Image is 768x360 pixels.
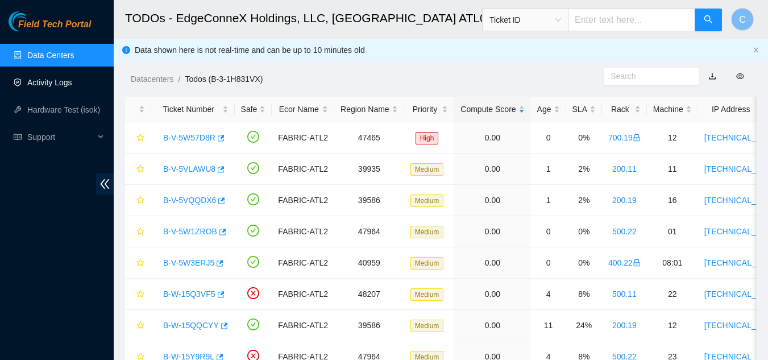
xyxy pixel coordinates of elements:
span: lock [633,134,641,142]
td: 47964 [334,216,404,247]
td: 0% [566,216,602,247]
td: 0 [531,247,566,279]
td: 39586 [334,185,404,216]
a: Todos (B-3-1H831VX) [185,75,263,84]
span: star [136,259,144,268]
td: 47465 [334,122,404,154]
td: FABRIC-ATL2 [272,122,334,154]
td: 0.00 [454,216,530,247]
span: Medium [410,288,444,301]
button: star [131,160,145,178]
span: star [136,134,144,143]
a: B-W-15QQCYY [163,321,219,330]
span: check-circle [247,131,259,143]
button: close [753,47,759,54]
input: Search [611,70,683,82]
td: 08:01 [647,247,698,279]
a: B-V-5W3ERJ5 [163,258,214,267]
td: 11 [531,310,566,341]
span: close [753,47,759,53]
td: 2% [566,185,602,216]
span: Medium [410,257,444,270]
a: B-V-5VLAWU8 [163,164,215,173]
a: Datacenters [131,75,173,84]
span: star [136,290,144,299]
td: 1 [531,185,566,216]
button: star [131,254,145,272]
td: 0.00 [454,247,530,279]
button: star [131,222,145,241]
span: Medium [410,163,444,176]
span: Medium [410,226,444,238]
td: 12 [647,122,698,154]
a: [TECHNICAL_ID] [704,196,766,205]
td: 24% [566,310,602,341]
a: Data Centers [27,51,74,60]
button: download [700,67,725,85]
span: Medium [410,320,444,332]
td: FABRIC-ATL2 [272,216,334,247]
span: check-circle [247,193,259,205]
span: Ticket ID [489,11,561,28]
a: B-V-5W1ZROB [163,227,217,236]
td: 1 [531,154,566,185]
a: B-W-15Q3VF5 [163,289,215,299]
a: download [708,72,716,81]
td: 40959 [334,247,404,279]
a: [TECHNICAL_ID] [704,258,766,267]
a: 500.11 [612,289,637,299]
span: check-circle [247,225,259,237]
a: [TECHNICAL_ID] [704,164,766,173]
button: star [131,316,145,334]
span: check-circle [247,318,259,330]
input: Enter text here... [568,9,695,31]
a: 700.19lock [608,133,641,142]
span: read [14,133,22,141]
span: close-circle [247,287,259,299]
a: Activity Logs [27,78,72,87]
td: 39935 [334,154,404,185]
button: search [695,9,722,31]
td: 0.00 [454,154,530,185]
td: 0.00 [454,185,530,216]
td: 0 [531,216,566,247]
a: [TECHNICAL_ID] [704,133,766,142]
span: eye [736,72,744,80]
button: C [731,8,754,31]
td: 16 [647,185,698,216]
a: B-V-5W57D8R [163,133,215,142]
td: 0.00 [454,310,530,341]
span: star [136,165,144,174]
button: star [131,129,145,147]
a: 400.22lock [608,258,641,267]
a: 200.11 [612,164,637,173]
td: 01 [647,216,698,247]
img: Akamai Technologies [9,11,57,31]
span: star [136,227,144,237]
button: star [131,191,145,209]
td: 0% [566,122,602,154]
td: FABRIC-ATL2 [272,310,334,341]
td: 0% [566,247,602,279]
td: 8% [566,279,602,310]
span: Field Tech Portal [18,19,91,30]
button: star [131,285,145,303]
td: 0.00 [454,122,530,154]
td: 2% [566,154,602,185]
td: 4 [531,279,566,310]
span: / [178,75,180,84]
span: C [739,13,746,27]
td: 0 [531,122,566,154]
td: 12 [647,310,698,341]
span: Support [27,126,94,148]
a: Akamai TechnologiesField Tech Portal [9,20,91,35]
span: search [704,15,713,26]
a: [TECHNICAL_ID] [704,289,766,299]
td: 0.00 [454,279,530,310]
span: star [136,321,144,330]
span: Medium [410,195,444,207]
a: 500.22 [612,227,637,236]
td: 48207 [334,279,404,310]
span: High [416,132,439,144]
td: FABRIC-ATL2 [272,154,334,185]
